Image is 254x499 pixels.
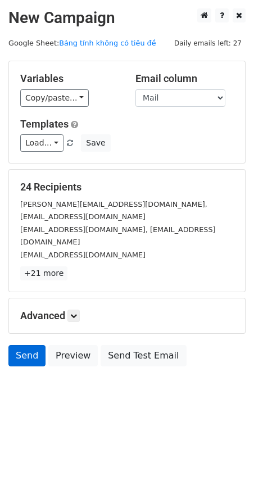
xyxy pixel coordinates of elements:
[81,134,110,152] button: Save
[20,200,207,221] small: [PERSON_NAME][EMAIL_ADDRESS][DOMAIN_NAME], [EMAIL_ADDRESS][DOMAIN_NAME]
[198,445,254,499] div: Tiện ích trò chuyện
[8,345,46,366] a: Send
[101,345,186,366] a: Send Test Email
[20,118,69,130] a: Templates
[20,72,119,85] h5: Variables
[20,134,63,152] a: Load...
[20,310,234,322] h5: Advanced
[20,89,89,107] a: Copy/paste...
[20,225,215,247] small: [EMAIL_ADDRESS][DOMAIN_NAME], [EMAIL_ADDRESS][DOMAIN_NAME]
[135,72,234,85] h5: Email column
[20,266,67,280] a: +21 more
[20,181,234,193] h5: 24 Recipients
[198,445,254,499] iframe: Chat Widget
[8,8,246,28] h2: New Campaign
[170,39,246,47] a: Daily emails left: 27
[48,345,98,366] a: Preview
[170,37,246,49] span: Daily emails left: 27
[20,251,146,259] small: [EMAIL_ADDRESS][DOMAIN_NAME]
[8,39,156,47] small: Google Sheet:
[59,39,156,47] a: Bảng tính không có tiêu đề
